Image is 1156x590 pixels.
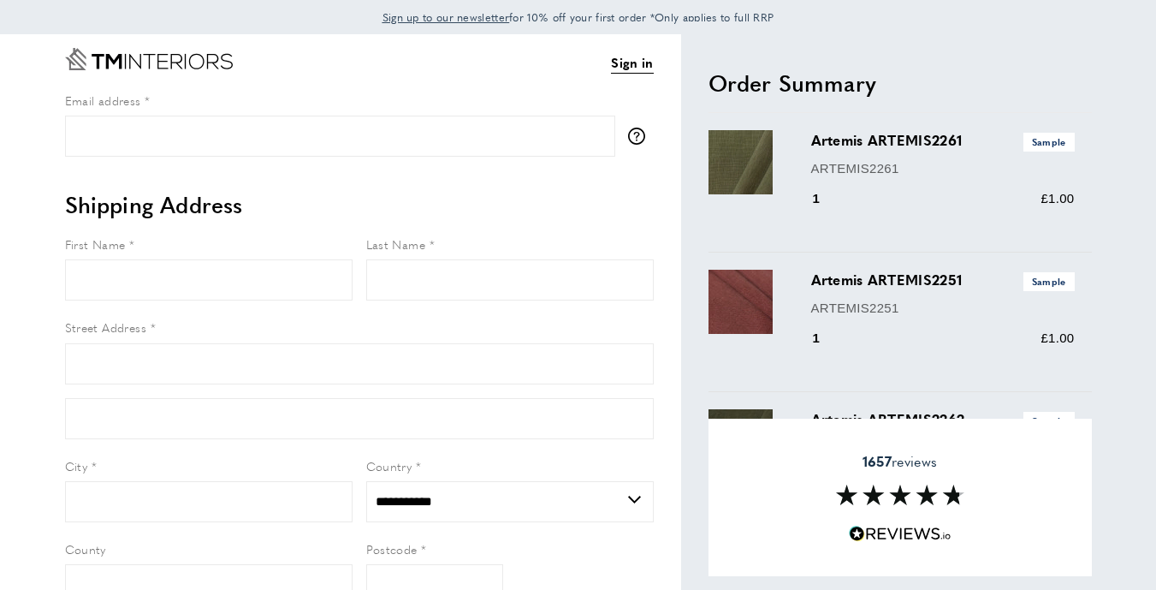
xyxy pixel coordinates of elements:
[811,130,1075,151] h3: Artemis ARTEMIS2261
[366,457,412,474] span: Country
[1040,191,1074,206] span: £1.00
[811,298,1075,319] p: ARTEMIS2251
[65,235,126,253] span: First Name
[382,9,510,25] span: Sign up to our newsletter
[811,328,845,349] div: 1
[708,68,1092,98] h2: Order Summary
[708,130,773,194] img: Artemis ARTEMIS2261
[1023,272,1075,290] span: Sample
[811,409,1075,430] h3: Artemis ARTEMIS2262
[863,453,937,470] span: reviews
[811,158,1075,179] p: ARTEMIS2261
[811,270,1075,290] h3: Artemis ARTEMIS2251
[65,319,147,336] span: Street Address
[382,9,510,26] a: Sign up to our newsletter
[849,526,951,542] img: Reviews.io 5 stars
[65,189,654,220] h2: Shipping Address
[1023,412,1075,430] span: Sample
[836,485,964,505] img: Reviews section
[863,451,892,471] strong: 1657
[65,48,233,70] a: Go to Home page
[708,270,773,334] img: Artemis ARTEMIS2251
[366,235,426,253] span: Last Name
[611,52,653,74] a: Sign in
[65,92,141,109] span: Email address
[628,128,654,145] button: More information
[382,9,774,25] span: for 10% off your first order *Only applies to full RRP
[811,188,845,209] div: 1
[65,457,88,474] span: City
[1023,133,1075,151] span: Sample
[1040,331,1074,345] span: £1.00
[366,540,418,557] span: Postcode
[708,409,773,474] img: Artemis ARTEMIS2262
[65,540,106,557] span: County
